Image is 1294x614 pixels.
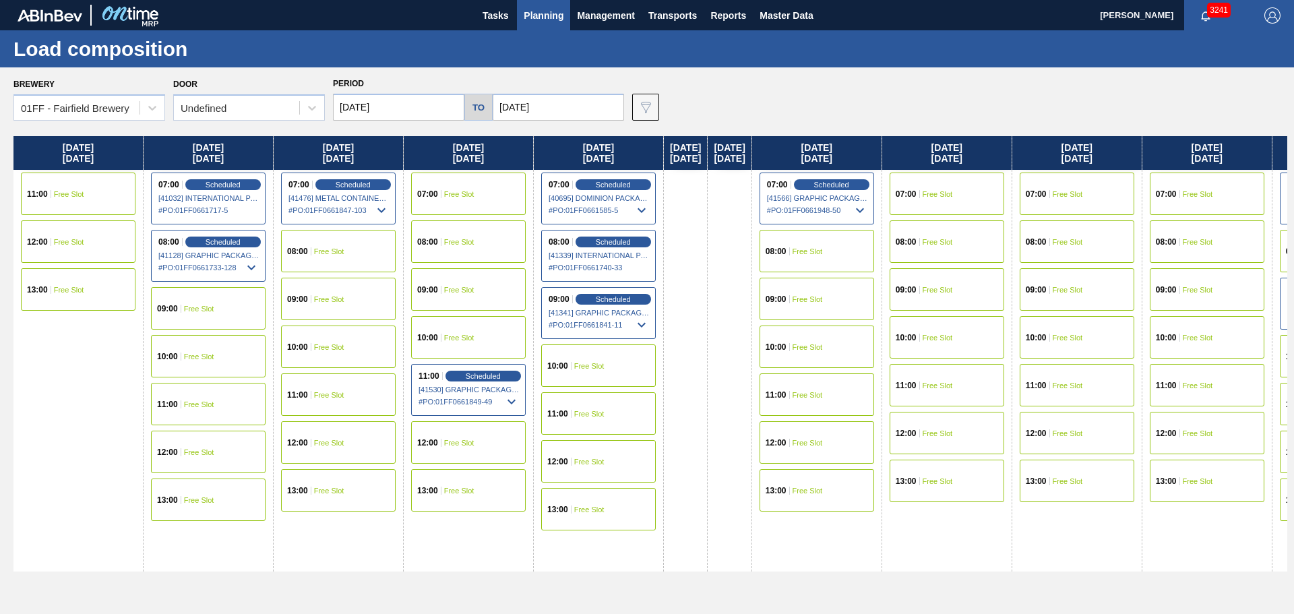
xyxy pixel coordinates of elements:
span: 11:00 [766,391,787,399]
span: 11:00 [1026,381,1047,390]
span: 08:00 [1026,238,1047,246]
span: [41566] GRAPHIC PACKAGING INTERNATIONA - 0008221069 [767,194,868,202]
span: [41341] GRAPHIC PACKAGING INTERNATIONA - 0008221069 [549,309,650,317]
span: Free Slot [1183,429,1213,437]
div: [DATE] [DATE] [1142,136,1272,170]
span: 13:00 [766,487,787,495]
span: Free Slot [574,410,605,418]
span: 10:00 [287,343,308,351]
span: 07:00 [549,181,569,189]
span: Free Slot [574,458,605,466]
button: Notifications [1184,6,1227,25]
span: Free Slot [1053,334,1083,342]
div: [DATE] [DATE] [882,136,1012,170]
span: Free Slot [923,429,953,437]
div: [DATE] [DATE] [752,136,882,170]
span: 09:00 [896,286,917,294]
span: Free Slot [184,448,214,456]
span: 11:00 [419,372,439,380]
input: mm/dd/yyyy [333,94,464,121]
span: # PO : 01FF0661849-49 [419,394,520,410]
img: Logout [1264,7,1281,24]
span: Free Slot [184,305,214,313]
span: Free Slot [184,496,214,504]
span: 10:00 [547,362,568,370]
span: 07:00 [158,181,179,189]
span: 11:00 [27,190,48,198]
span: 10:00 [157,352,178,361]
span: Free Slot [793,247,823,255]
span: 08:00 [549,238,569,246]
span: 08:00 [417,238,438,246]
span: Free Slot [314,487,344,495]
span: Free Slot [54,238,84,246]
span: Free Slot [793,295,823,303]
span: 11:00 [1156,381,1177,390]
span: Free Slot [1053,238,1083,246]
span: 10:00 [896,334,917,342]
span: Free Slot [1183,381,1213,390]
span: Free Slot [574,505,605,514]
div: Undefined [181,102,226,114]
span: 13:00 [287,487,308,495]
span: # PO : 01FF0661841-11 [549,317,650,333]
span: 13:00 [547,505,568,514]
span: 12:00 [1026,429,1047,437]
span: Master Data [760,7,813,24]
span: Free Slot [184,352,214,361]
span: 10:00 [766,343,787,351]
span: Free Slot [1053,190,1083,198]
span: Scheduled [466,372,501,380]
span: # PO : 01FF0661740-33 [549,259,650,276]
span: Free Slot [184,400,214,408]
span: 11:00 [157,400,178,408]
span: Planning [524,7,563,24]
span: Free Slot [314,439,344,447]
h5: to [472,102,485,113]
span: Free Slot [923,334,953,342]
div: [DATE] [DATE] [664,136,707,170]
span: 09:00 [549,295,569,303]
div: [DATE] [DATE] [534,136,663,170]
span: 13:00 [417,487,438,495]
span: [41339] INTERNATIONAL PAPER COMPANY - 0008325905 [549,251,650,259]
span: 12:00 [27,238,48,246]
span: 11:00 [896,381,917,390]
span: Free Slot [314,343,344,351]
div: 01FF - Fairfield Brewery [21,102,129,114]
div: [DATE] [DATE] [708,136,751,170]
span: Free Slot [923,477,953,485]
span: 13:00 [1026,477,1047,485]
span: 08:00 [896,238,917,246]
span: 12:00 [547,458,568,466]
span: 11:00 [547,410,568,418]
span: [41032] INTERNATIONAL PAPER COMPANY - 0008325905 [158,194,259,202]
span: 07:00 [1156,190,1177,198]
span: Free Slot [1183,190,1213,198]
span: Free Slot [444,190,474,198]
span: 09:00 [417,286,438,294]
span: Free Slot [314,247,344,255]
span: Free Slot [314,295,344,303]
span: Scheduled [206,181,241,189]
span: 08:00 [158,238,179,246]
span: [40695] DOMINION PACKAGING, INC. - 0008325026 [549,194,650,202]
span: # PO : 01FF0661733-128 [158,259,259,276]
span: Free Slot [444,286,474,294]
span: 12:00 [287,439,308,447]
span: Free Slot [1183,477,1213,485]
span: Free Slot [923,190,953,198]
span: 08:00 [287,247,308,255]
span: 07:00 [1026,190,1047,198]
span: Free Slot [444,334,474,342]
span: Free Slot [1183,238,1213,246]
span: 13:00 [157,496,178,504]
span: Free Slot [54,190,84,198]
span: 12:00 [766,439,787,447]
div: [DATE] [DATE] [144,136,273,170]
span: Reports [710,7,746,24]
span: 11:00 [287,391,308,399]
img: icon-filter-gray [638,99,654,115]
span: # PO : 01FF0661717-5 [158,202,259,218]
span: 10:00 [417,334,438,342]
